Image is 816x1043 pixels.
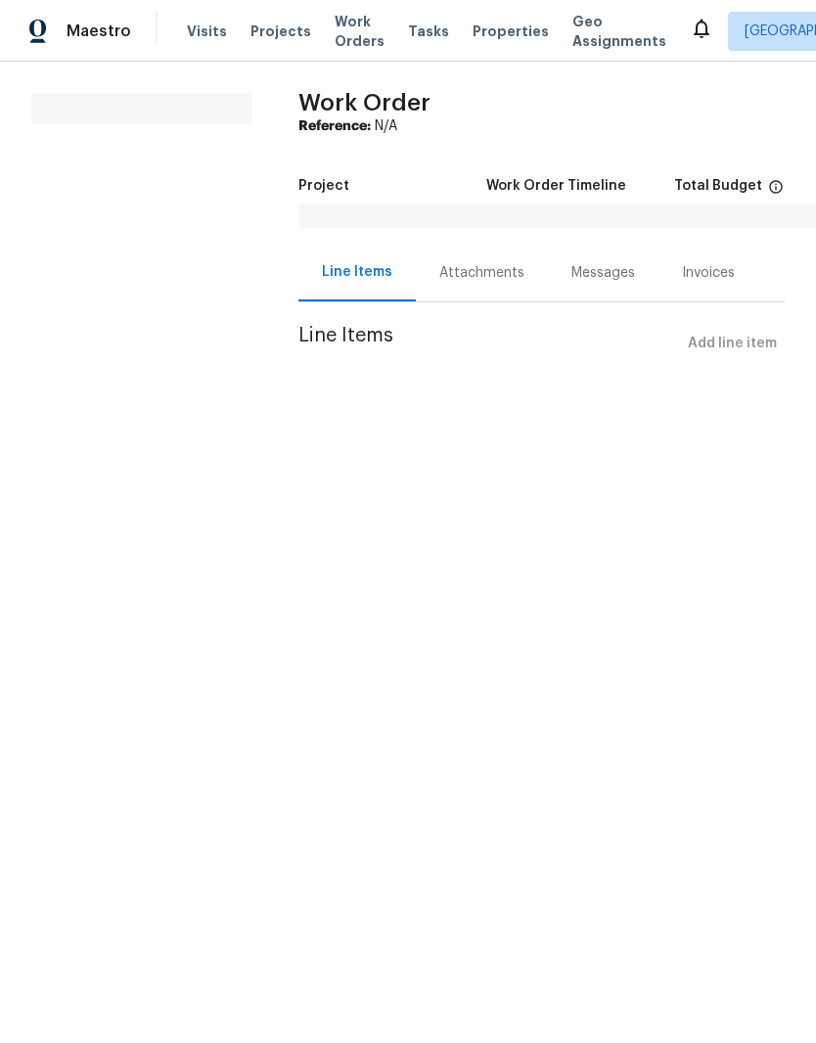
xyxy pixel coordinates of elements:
[674,179,762,193] h5: Total Budget
[486,179,626,193] h5: Work Order Timeline
[768,179,784,204] span: The total cost of line items that have been proposed by Opendoor. This sum includes line items th...
[408,24,449,38] span: Tasks
[571,263,635,283] div: Messages
[67,22,131,41] span: Maestro
[298,326,680,362] span: Line Items
[572,12,666,51] span: Geo Assignments
[298,119,371,133] b: Reference:
[298,116,785,136] div: N/A
[298,179,349,193] h5: Project
[322,262,392,282] div: Line Items
[682,263,735,283] div: Invoices
[187,22,227,41] span: Visits
[473,22,549,41] span: Properties
[298,91,431,114] span: Work Order
[439,263,524,283] div: Attachments
[335,12,385,51] span: Work Orders
[250,22,311,41] span: Projects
